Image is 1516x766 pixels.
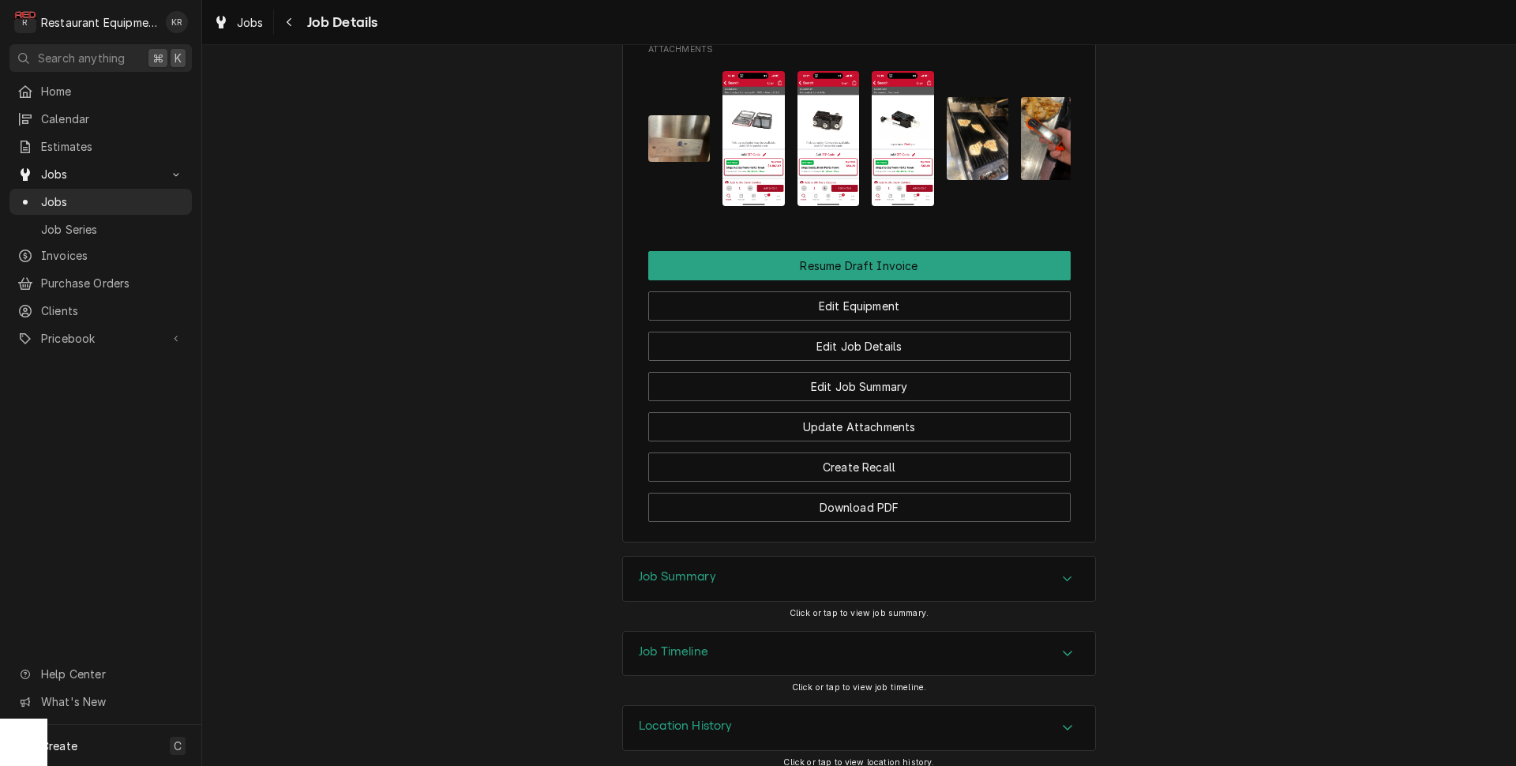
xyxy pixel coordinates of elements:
[207,9,270,36] a: Jobs
[41,247,184,264] span: Invoices
[41,221,184,238] span: Job Series
[9,78,192,104] a: Home
[302,12,378,33] span: Job Details
[9,298,192,324] a: Clients
[639,644,708,659] h3: Job Timeline
[648,372,1071,401] button: Edit Job Summary
[14,11,36,33] div: Restaurant Equipment Diagnostics's Avatar
[648,332,1071,361] button: Edit Job Details
[872,71,934,206] img: Yyp6uQuQmGRjubeO6rcC
[41,138,184,155] span: Estimates
[166,11,188,33] div: Kelli Robinette's Avatar
[648,361,1071,401] div: Button Group Row
[174,50,182,66] span: K
[947,97,1009,180] img: 4GhCX2pwREyQl5SjRBJ5
[41,166,160,182] span: Jobs
[41,83,184,100] span: Home
[792,682,926,693] span: Click or tap to view job timeline.
[41,14,157,31] div: Restaurant Equipment Diagnostics
[41,666,182,682] span: Help Center
[648,251,1071,280] button: Resume Draft Invoice
[622,556,1096,602] div: Job Summary
[648,401,1071,441] div: Button Group Row
[9,189,192,215] a: Jobs
[648,58,1071,218] span: Attachments
[1021,97,1083,180] img: SyQ4OKhERywlQCufGj4w
[623,557,1095,601] button: Accordion Details Expand Trigger
[174,738,182,754] span: C
[9,270,192,296] a: Purchase Orders
[648,493,1071,522] button: Download PDF
[790,608,929,618] span: Click or tap to view job summary.
[623,632,1095,676] button: Accordion Details Expand Trigger
[623,557,1095,601] div: Accordion Header
[41,739,77,753] span: Create
[622,631,1096,677] div: Job Timeline
[14,11,36,33] div: R
[41,193,184,210] span: Jobs
[648,43,1071,56] span: Attachments
[9,661,192,687] a: Go to Help Center
[623,706,1095,750] button: Accordion Details Expand Trigger
[648,452,1071,482] button: Create Recall
[9,216,192,242] a: Job Series
[648,280,1071,321] div: Button Group Row
[277,9,302,35] button: Navigate back
[9,44,192,72] button: Search anything⌘K
[41,330,160,347] span: Pricebook
[648,412,1071,441] button: Update Attachments
[797,71,860,206] img: G0KnDag6TRqPj2CH91Yf
[152,50,163,66] span: ⌘
[648,482,1071,522] div: Button Group Row
[622,705,1096,751] div: Location History
[41,693,182,710] span: What's New
[623,706,1095,750] div: Accordion Header
[648,43,1071,219] div: Attachments
[9,106,192,132] a: Calendar
[639,719,733,734] h3: Location History
[237,14,264,31] span: Jobs
[623,632,1095,676] div: Accordion Header
[9,242,192,268] a: Invoices
[38,50,125,66] span: Search anything
[41,111,184,127] span: Calendar
[9,689,192,715] a: Go to What's New
[639,569,716,584] h3: Job Summary
[648,115,711,162] img: q1aAovFZSHWnp5zmoS6Z
[166,11,188,33] div: KR
[648,251,1071,280] div: Button Group Row
[648,251,1071,522] div: Button Group
[9,133,192,160] a: Estimates
[41,302,184,319] span: Clients
[9,161,192,187] a: Go to Jobs
[648,321,1071,361] div: Button Group Row
[722,71,785,206] img: zHMLWfqNR263QB6IBGPu
[648,441,1071,482] div: Button Group Row
[648,291,1071,321] button: Edit Equipment
[9,325,192,351] a: Go to Pricebook
[41,275,184,291] span: Purchase Orders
